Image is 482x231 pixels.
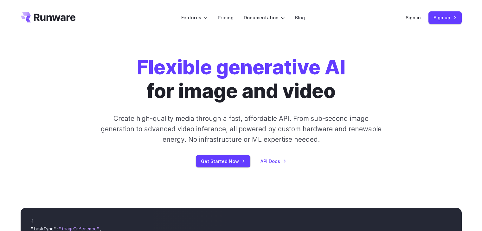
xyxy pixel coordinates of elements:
label: Documentation [244,14,285,21]
a: Sign up [428,11,462,24]
a: Sign in [406,14,421,21]
p: Create high-quality media through a fast, affordable API. From sub-second image generation to adv... [100,113,382,145]
a: API Docs [260,158,286,165]
a: Get Started Now [196,155,250,167]
a: Go to / [21,12,76,22]
h1: for image and video [137,56,345,103]
strong: Flexible generative AI [137,55,345,79]
a: Blog [295,14,305,21]
span: { [31,218,33,224]
a: Pricing [218,14,234,21]
label: Features [181,14,208,21]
